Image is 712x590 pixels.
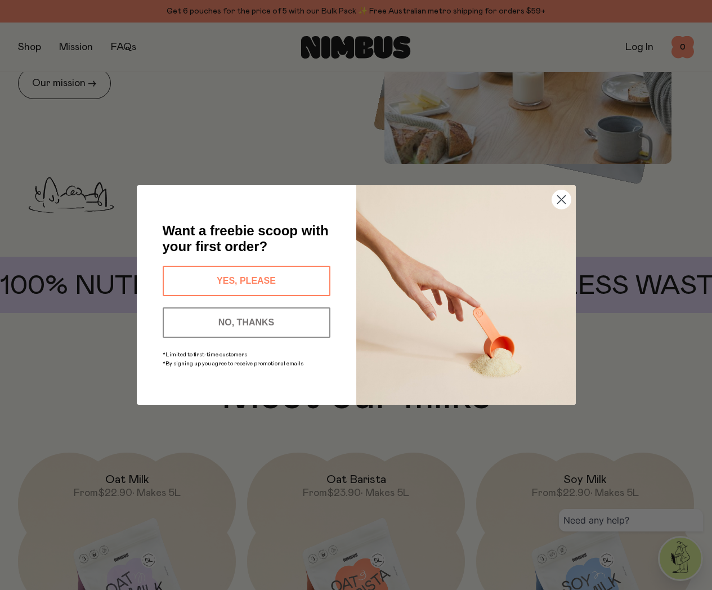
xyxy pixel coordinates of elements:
[163,352,247,357] span: *Limited to first-time customers
[163,266,330,296] button: YES, PLEASE
[163,223,329,254] span: Want a freebie scoop with your first order?
[552,190,571,209] button: Close dialog
[163,307,330,338] button: NO, THANKS
[356,185,576,405] img: c0d45117-8e62-4a02-9742-374a5db49d45.jpeg
[163,361,303,366] span: *By signing up you agree to receive promotional emails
